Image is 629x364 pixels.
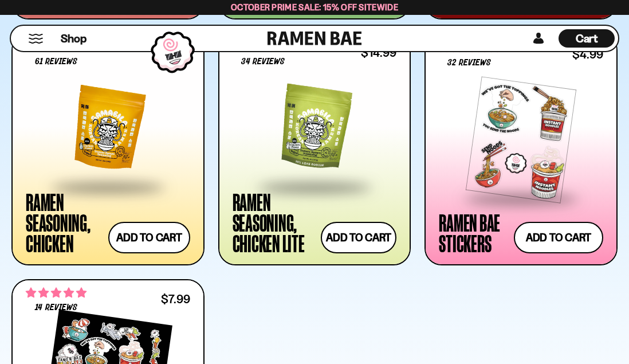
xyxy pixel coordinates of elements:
[26,191,103,253] div: Ramen Seasoning, Chicken
[28,34,44,44] button: Mobile Menu Trigger
[26,285,87,300] span: 4.86 stars
[231,2,398,13] span: October Prime Sale: 15% off Sitewide
[61,31,87,46] span: Shop
[424,33,618,265] a: 4.75 stars 32 reviews $4.99 Ramen Bae Stickers Add to cart
[439,212,508,253] div: Ramen Bae Stickers
[11,33,205,265] a: 4.84 stars 61 reviews $14.99 Ramen Seasoning, Chicken Add to cart
[559,26,615,51] div: Cart
[447,58,491,68] span: 32 reviews
[576,32,598,45] span: Cart
[108,222,190,253] button: Add to cart
[35,303,77,312] span: 14 reviews
[61,29,87,48] a: Shop
[514,222,603,253] button: Add to cart
[161,293,190,304] div: $7.99
[218,33,411,265] a: 5.00 stars 34 reviews $14.99 Ramen Seasoning, Chicken Lite Add to cart
[321,222,396,253] button: Add to cart
[233,191,315,253] div: Ramen Seasoning, Chicken Lite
